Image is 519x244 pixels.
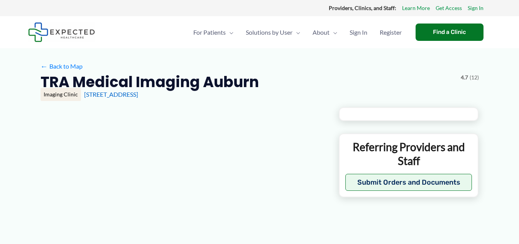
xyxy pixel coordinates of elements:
[350,19,367,46] span: Sign In
[41,61,83,72] a: ←Back to Map
[330,19,337,46] span: Menu Toggle
[187,19,408,46] nav: Primary Site Navigation
[380,19,402,46] span: Register
[292,19,300,46] span: Menu Toggle
[246,19,292,46] span: Solutions by User
[240,19,306,46] a: Solutions by UserMenu Toggle
[84,91,138,98] a: [STREET_ADDRESS]
[468,3,483,13] a: Sign In
[345,174,472,191] button: Submit Orders and Documents
[187,19,240,46] a: For PatientsMenu Toggle
[28,22,95,42] img: Expected Healthcare Logo - side, dark font, small
[41,72,259,91] h2: TRA Medical Imaging Auburn
[41,62,48,70] span: ←
[461,72,468,82] span: 4.7
[41,88,81,101] div: Imaging Clinic
[416,24,483,41] a: Find a Clinic
[343,19,374,46] a: Sign In
[374,19,408,46] a: Register
[402,3,430,13] a: Learn More
[345,140,472,168] p: Referring Providers and Staff
[470,72,479,82] span: (12)
[226,19,233,46] span: Menu Toggle
[313,19,330,46] span: About
[329,5,396,11] strong: Providers, Clinics, and Staff:
[436,3,462,13] a: Get Access
[193,19,226,46] span: For Patients
[306,19,343,46] a: AboutMenu Toggle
